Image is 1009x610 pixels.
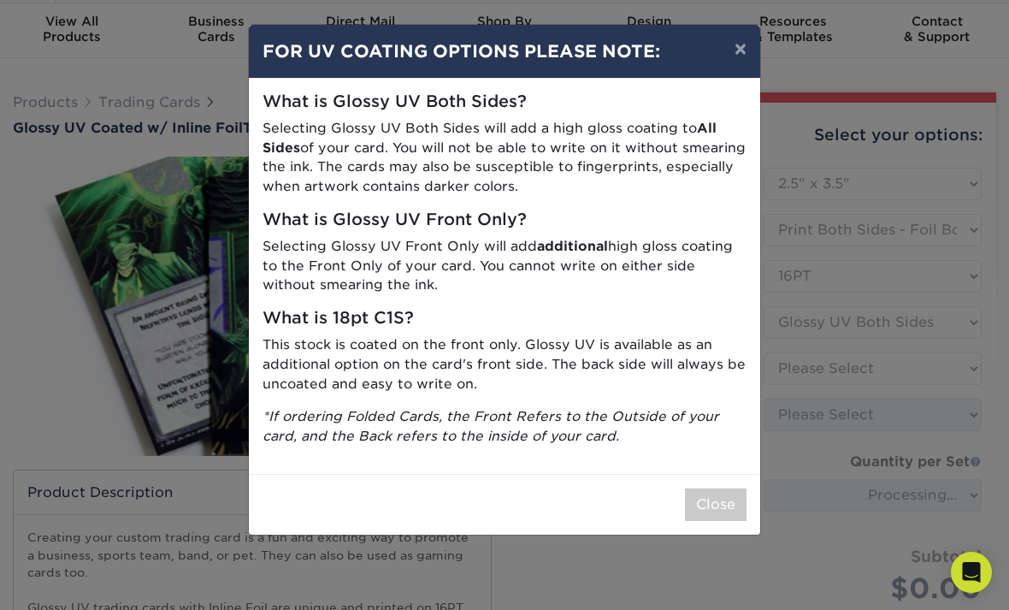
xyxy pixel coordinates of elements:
strong: additional [537,238,608,254]
h5: What is Glossy UV Front Only? [263,210,746,230]
p: This stock is coated on the front only. Glossy UV is available as an additional option on the car... [263,335,746,394]
p: Selecting Glossy UV Front Only will add high gloss coating to the Front Only of your card. You ca... [263,237,746,295]
h4: FOR UV COATING OPTIONS PLEASE NOTE: [263,38,746,64]
button: Close [685,489,746,521]
button: × [721,25,760,73]
strong: All Sides [263,120,717,156]
i: *If ordering Folded Cards, the Front Refers to the Outside of your card, and the Back refers to t... [263,408,719,444]
p: Selecting Glossy UV Both Sides will add a high gloss coating to of your card. You will not be abl... [263,119,746,197]
h5: What is 18pt C1S? [263,309,746,329]
h5: What is Glossy UV Both Sides? [263,92,746,112]
div: Open Intercom Messenger [951,552,992,593]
